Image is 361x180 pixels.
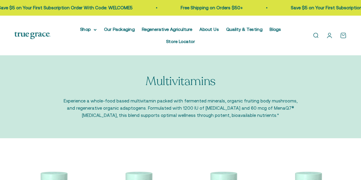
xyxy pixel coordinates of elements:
[146,75,215,88] p: Multivitamins
[226,27,262,32] a: Quality & Testing
[179,5,241,10] a: Free Shipping on Orders $50+
[80,26,97,33] summary: Shop
[64,97,298,119] p: Experience a whole-food based multivitamin packed with fermented minerals, organic fruiting body ...
[199,27,219,32] a: About Us
[104,27,134,32] a: Our Packaging
[166,39,195,44] a: Store Locator
[142,27,192,32] a: Regenerative Agriculture
[269,27,281,32] a: Blogs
